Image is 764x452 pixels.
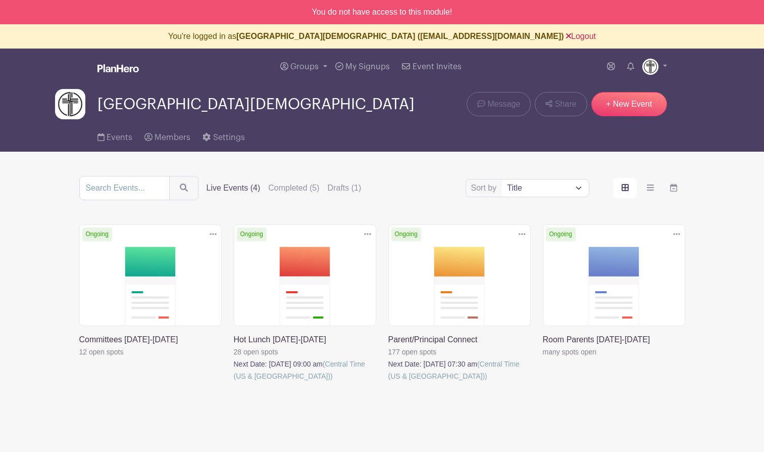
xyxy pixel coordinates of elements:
[642,59,658,75] img: HCS%20Cross.png
[107,133,132,142] span: Events
[290,63,319,71] span: Groups
[55,89,85,119] img: HCS%20Cross.png
[413,63,462,71] span: Event Invites
[207,182,261,194] label: Live Events (4)
[155,133,190,142] span: Members
[97,64,139,72] img: logo_white-6c42ec7e38ccf1d336a20a19083b03d10ae64f83f12c07503d8b9e83406b4c7d.svg
[328,182,362,194] label: Drafts (1)
[331,49,394,85] a: My Signups
[345,63,390,71] span: My Signups
[268,182,319,194] label: Completed (5)
[591,92,667,116] a: + New Event
[97,119,132,152] a: Events
[276,49,331,85] a: Groups
[236,32,564,40] b: [GEOGRAPHIC_DATA][DEMOGRAPHIC_DATA] ([EMAIL_ADDRESS][DOMAIN_NAME])
[555,98,577,110] span: Share
[614,178,685,198] div: order and view
[202,119,244,152] a: Settings
[144,119,190,152] a: Members
[398,49,465,85] a: Event Invites
[97,96,415,113] span: [GEOGRAPHIC_DATA][DEMOGRAPHIC_DATA]
[213,133,245,142] span: Settings
[467,92,531,116] a: Message
[535,92,587,116] a: Share
[471,182,500,194] label: Sort by
[79,176,170,200] input: Search Events...
[207,182,362,194] div: filters
[566,32,596,40] a: Logout
[487,98,520,110] span: Message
